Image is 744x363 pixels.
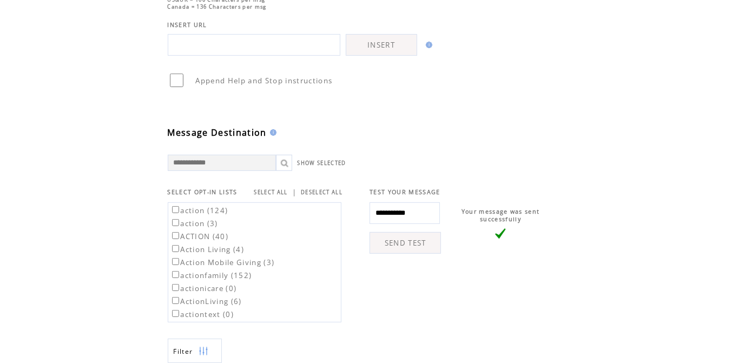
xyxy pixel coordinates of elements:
a: INSERT [346,34,417,56]
input: ACTION (40) [172,232,179,239]
a: DESELECT ALL [301,189,343,196]
input: Action Living (4) [172,245,179,252]
input: ActionLiving (6) [172,297,179,304]
a: SELECT ALL [254,189,288,196]
a: SHOW SELECTED [298,160,346,167]
span: TEST YOUR MESSAGE [370,188,440,196]
span: Show filters [174,347,193,356]
input: Action Mobile Giving (3) [172,258,179,265]
label: action (124) [170,206,228,215]
span: INSERT URL [168,21,207,29]
label: actionicare (0) [170,283,237,293]
img: help.gif [423,42,432,48]
span: SELECT OPT-IN LISTS [168,188,238,196]
img: help.gif [267,129,276,136]
a: Filter [168,339,222,363]
span: Canada = 136 Characters per msg [168,3,267,10]
span: | [292,187,297,197]
img: vLarge.png [495,228,506,239]
a: SEND TEST [370,232,441,254]
input: actionicare (0) [172,284,179,291]
input: actiontext (0) [172,310,179,317]
input: action (3) [172,219,179,226]
label: ActionLiving (6) [170,296,242,306]
span: Your message was sent successfully [462,208,540,223]
input: action (124) [172,206,179,213]
input: actionfamily (152) [172,271,179,278]
label: Action Living (4) [170,245,245,254]
label: actionfamily (152) [170,270,252,280]
span: Message Destination [168,127,267,138]
label: actiontext (0) [170,309,234,319]
label: ACTION (40) [170,232,229,241]
span: Append Help and Stop instructions [196,76,333,85]
label: action (3) [170,219,218,228]
label: Action Mobile Giving (3) [170,258,275,267]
